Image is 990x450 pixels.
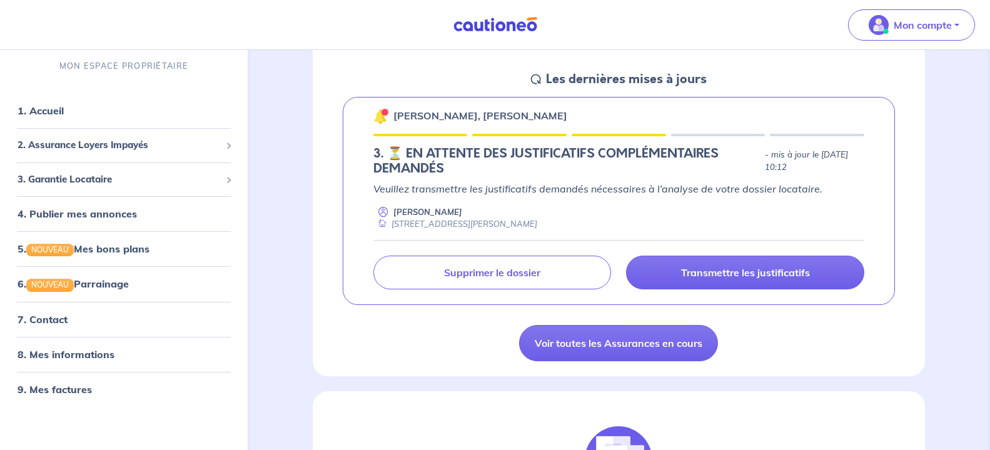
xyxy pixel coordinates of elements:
[5,167,243,192] div: 3. Garantie Locataire
[373,256,612,289] a: Supprimer le dossier
[18,383,92,396] a: 9. Mes factures
[5,201,243,226] div: 4. Publier mes annonces
[626,256,864,289] a: Transmettre les justificatifs
[373,109,388,124] img: 🔔
[444,266,540,279] p: Supprimer le dossier
[546,72,707,87] h5: Les dernières mises à jours
[373,146,864,176] div: state: DOCUMENTS-INCOMPLETE, Context: NEW,CHOOSE-CERTIFICATE,COLOCATION,LESSOR-DOCUMENTS
[765,149,864,174] p: - mis à jour le [DATE] 10:12
[5,307,243,332] div: 7. Contact
[519,325,718,361] a: Voir toutes les Assurances en cours
[869,15,889,35] img: illu_account_valid_menu.svg
[18,172,221,187] span: 3. Garantie Locataire
[373,218,537,230] div: [STREET_ADDRESS][PERSON_NAME]
[5,377,243,402] div: 9. Mes factures
[848,9,975,41] button: illu_account_valid_menu.svgMon compte
[18,348,114,361] a: 8. Mes informations
[18,277,129,290] a: 6.NOUVEAUParrainage
[393,206,462,218] p: [PERSON_NAME]
[448,17,542,32] img: Cautioneo
[18,242,149,255] a: 5.NOUVEAUMes bons plans
[5,236,243,261] div: 5.NOUVEAUMes bons plans
[373,181,864,196] p: Veuillez transmettre les justificatifs demandés nécessaires à l’analyse de votre dossier locataire.
[18,138,221,152] span: 2. Assurance Loyers Impayés
[18,313,68,326] a: 7. Contact
[59,60,188,72] p: MON ESPACE PROPRIÉTAIRE
[894,17,952,32] p: Mon compte
[5,271,243,296] div: 6.NOUVEAUParrainage
[18,104,64,117] a: 1. Accueil
[5,133,243,157] div: 2. Assurance Loyers Impayés
[5,342,243,367] div: 8. Mes informations
[18,207,137,220] a: 4. Publier mes annonces
[373,146,760,176] h5: 3. ⏳️️ EN ATTENTE DES JUSTIFICATIFS COMPLÉMENTAIRES DEMANDÉS
[5,98,243,123] div: 1. Accueil
[681,266,810,279] p: Transmettre les justificatifs
[393,108,567,123] p: [PERSON_NAME], [PERSON_NAME]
